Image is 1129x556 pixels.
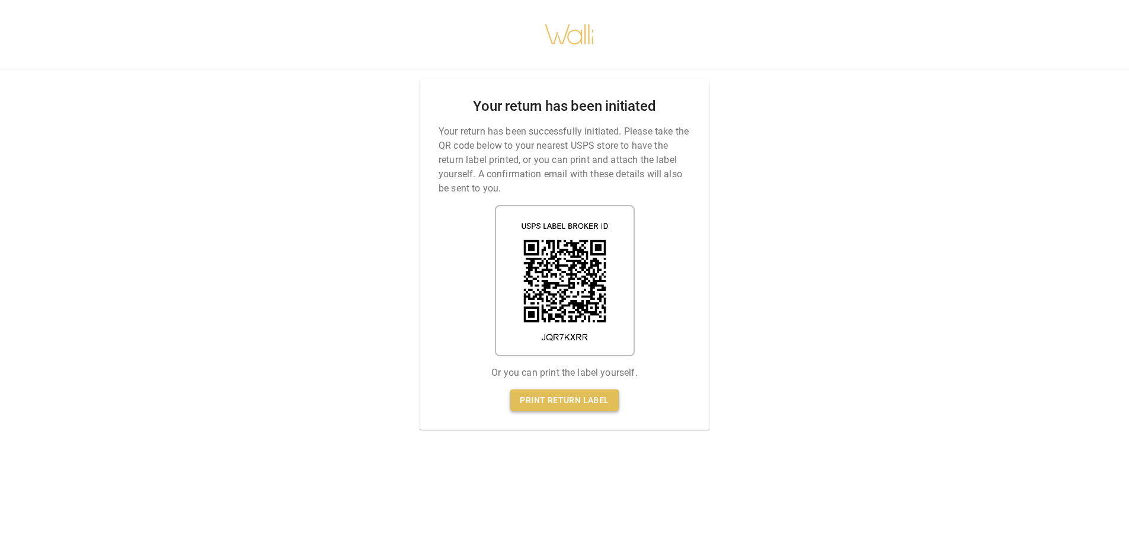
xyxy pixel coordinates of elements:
[495,205,635,356] img: shipping label qr code
[473,98,655,115] h2: Your return has been initiated
[544,9,595,60] img: walli-inc.myshopify.com
[491,366,637,380] p: Or you can print the label yourself.
[510,389,618,411] a: Print return label
[439,124,690,196] p: Your return has been successfully initiated. Please take the QR code below to your nearest USPS s...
